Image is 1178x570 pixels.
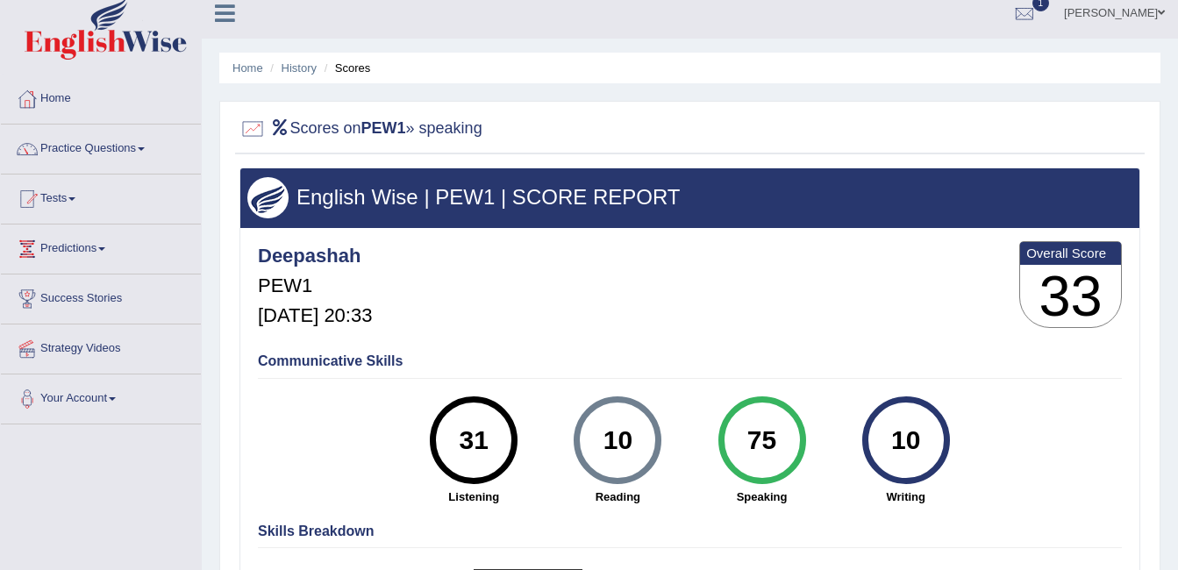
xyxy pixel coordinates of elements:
strong: Reading [554,488,681,505]
b: PEW1 [361,119,406,137]
h4: Communicative Skills [258,353,1122,369]
a: Tests [1,175,201,218]
div: 75 [730,403,794,477]
img: wings.png [247,177,289,218]
h3: 33 [1020,265,1121,328]
a: Practice Questions [1,125,201,168]
div: 10 [874,403,938,477]
a: Home [232,61,263,75]
div: 10 [586,403,650,477]
a: Home [1,75,201,118]
a: Your Account [1,374,201,418]
li: Scores [320,60,371,76]
h2: Scores on » speaking [239,116,482,142]
h5: [DATE] 20:33 [258,305,372,326]
strong: Listening [411,488,537,505]
strong: Speaking [698,488,825,505]
strong: Writing [843,488,969,505]
a: Predictions [1,224,201,268]
h5: PEW1 [258,275,372,296]
a: History [282,61,317,75]
a: Strategy Videos [1,324,201,368]
b: Overall Score [1026,246,1115,260]
div: 31 [442,403,506,477]
a: Success Stories [1,274,201,318]
h4: Deepashah [258,246,372,267]
h3: English Wise | PEW1 | SCORE REPORT [247,186,1132,209]
h4: Skills Breakdown [258,524,1122,539]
